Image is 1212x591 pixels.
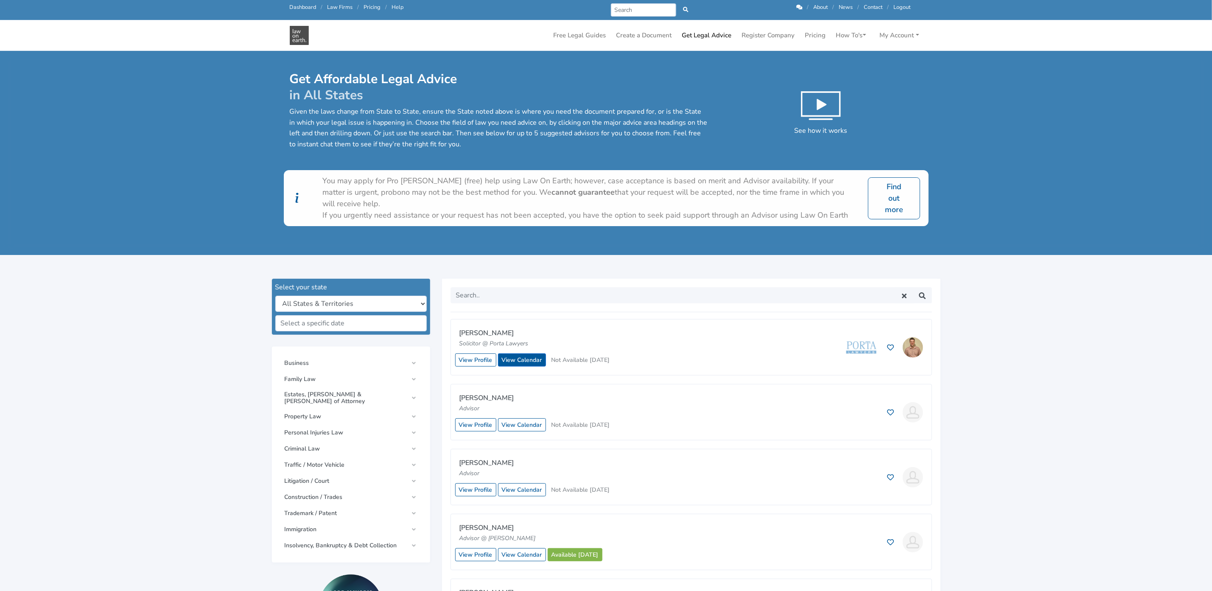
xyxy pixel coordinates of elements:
[550,27,610,44] a: Free Legal Guides
[802,27,829,44] a: Pricing
[275,282,427,292] div: Select your state
[290,106,708,150] p: Given the laws change from State to State, ensure the State noted above is where you need the doc...
[498,483,546,496] a: View Calendar
[386,3,387,11] span: /
[285,376,408,383] span: Family Law
[280,372,422,387] a: Family Law
[275,315,427,331] input: Select a specific date
[876,27,923,44] a: My Account
[814,3,828,11] a: About
[739,27,798,44] a: Register Company
[455,483,496,496] a: View Profile
[321,3,323,11] span: /
[548,483,614,496] button: Not Available [DATE]
[285,478,408,485] span: Litigation / Court
[864,3,883,11] a: Contact
[613,27,675,44] a: Create a Document
[280,506,422,521] a: Trademark / Patent
[839,3,853,11] a: News
[364,3,381,11] a: Pricing
[451,287,896,303] input: Search..
[795,126,848,135] span: See how it works
[327,3,353,11] a: Law Firms
[455,353,496,367] a: View Profile
[844,337,879,358] img: Porta Lawyers
[323,175,858,210] div: You may apply for Pro [PERSON_NAME] (free) help using Law On Earth; however, case acceptance is b...
[280,457,422,473] a: Traffic / Motor Vehicle
[285,445,408,452] span: Criminal Law
[807,3,809,11] span: /
[459,404,608,413] p: Advisor
[285,391,408,405] span: Estates, [PERSON_NAME] & [PERSON_NAME] of Attorney
[498,418,546,431] a: View Calendar
[280,522,422,537] a: Immigration
[280,425,422,440] a: Personal Injuries Law
[280,388,422,408] a: Estates, [PERSON_NAME] & [PERSON_NAME] of Attorney
[833,3,834,11] span: /
[290,26,309,45] img: Get Legal Advice in
[285,542,408,549] span: Insolvency, Bankruptcy & Debt Collection
[887,3,889,11] span: /
[285,413,408,420] span: Property Law
[903,402,923,423] img: Amanda Gleeson
[552,187,615,197] b: cannot guarantee
[358,3,359,11] span: /
[285,360,408,367] span: Business
[548,418,614,431] button: Not Available [DATE]
[548,353,614,367] button: Not Available [DATE]
[459,393,608,404] p: [PERSON_NAME]
[280,538,422,553] a: Insolvency, Bankruptcy & Debt Collection
[903,337,923,358] img: Bailey Eustace
[903,532,923,552] img: Franklin Harvey
[858,3,859,11] span: /
[894,3,911,11] a: Logout
[290,87,364,104] span: in All States
[280,441,422,457] a: Criminal Law
[679,27,735,44] a: Get Legal Advice
[285,429,408,436] span: Personal Injuries Law
[459,458,608,469] p: [PERSON_NAME]
[459,339,608,348] p: Solicitor @ Porta Lawyers
[455,548,496,561] a: View Profile
[833,27,870,44] a: How To's
[459,469,608,478] p: Advisor
[285,462,408,468] span: Traffic / Motor Vehicle
[498,548,546,561] a: View Calendar
[392,3,404,11] a: Help
[459,523,596,534] p: [PERSON_NAME]
[784,76,858,146] button: See how it works
[455,418,496,431] a: View Profile
[611,3,677,17] input: Search
[280,409,422,424] a: Property Law
[459,328,608,339] p: [PERSON_NAME]
[280,356,422,371] a: Business
[868,177,920,219] a: Find out more
[285,526,408,533] span: Immigration
[548,548,602,561] a: Available [DATE]
[323,210,858,221] div: If you urgently need assistance or your request has not been accepted, you have the option to see...
[285,510,408,517] span: Trademark / Patent
[290,71,708,103] h1: Get Affordable Legal Advice
[903,467,923,487] img: Niti Prakash
[459,534,596,543] p: Advisor @ [PERSON_NAME]
[498,353,546,367] a: View Calendar
[290,3,316,11] a: Dashboard
[280,490,422,505] a: Construction / Trades
[285,494,408,501] span: Construction / Trades
[280,473,422,489] a: Litigation / Court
